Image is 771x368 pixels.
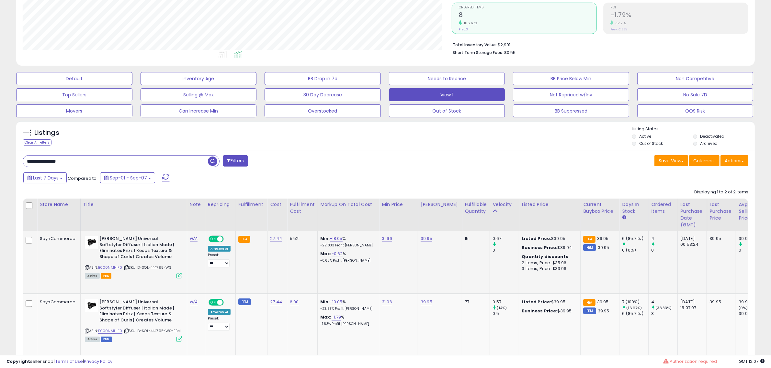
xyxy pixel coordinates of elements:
h2: -1.79% [610,11,748,20]
div: Fulfillable Quantity [465,201,487,215]
button: Columns [689,155,720,166]
div: Displaying 1 to 2 of 2 items [694,189,748,195]
div: 39.95 [709,299,731,305]
small: Prev: 3 [459,27,468,31]
a: B000NMHIF0 [98,328,122,334]
small: 32.71% [613,21,626,26]
p: -22.03% Profit [PERSON_NAME] [320,243,374,248]
small: (14%) [497,305,507,310]
h5: Listings [34,128,59,137]
div: Note [190,201,202,208]
button: Sep-01 - Sep-07 [100,172,155,183]
a: 27.44 [270,299,282,305]
b: Listed Price: [522,235,551,242]
button: No Sale 7D [637,88,754,101]
a: 27.44 [270,235,282,242]
div: Clear All Filters [23,139,51,146]
small: Prev: -2.66% [610,27,627,31]
small: 166.67% [462,21,478,26]
span: OFF [222,300,233,305]
div: [DATE] 15:07:07 [680,299,702,311]
small: FBM [238,298,251,305]
div: Cost [270,201,284,208]
b: [PERSON_NAME] Universal Softstyler Diffuser | Italian Made | Eliminates Frizz | Keeps Texture & S... [99,299,178,325]
button: View 1 [389,88,505,101]
div: Ordered Items [651,201,675,215]
button: Movers [16,104,132,117]
div: % [320,236,374,248]
div: Min Price [382,201,415,208]
button: Can Increase Min [141,104,257,117]
span: OFF [222,236,233,242]
small: (16.67%) [627,305,642,310]
label: Archived [700,141,718,146]
span: All listings currently available for purchase on Amazon [85,337,100,342]
b: [PERSON_NAME] Universal Softstyler Diffuser | Italian Made | Eliminates Frizz | Keeps Texture & S... [99,236,178,261]
button: Non Competitive [637,72,754,85]
button: BB Price Below Min [513,72,629,85]
b: Max: [320,314,332,320]
div: [DATE] 00:53:24 [680,236,702,247]
a: 39.95 [421,235,432,242]
span: | SKU: D-SOL-444795-WS-FBM [123,328,181,333]
div: 6 (85.71%) [622,311,648,317]
h2: 8 [459,11,596,20]
span: Last 7 Days [33,175,59,181]
div: 4 [651,236,677,242]
p: -0.63% Profit [PERSON_NAME] [320,258,374,263]
span: $0.55 [504,49,516,56]
span: FBA [101,273,112,279]
button: Inventory Age [141,72,257,85]
button: Default [16,72,132,85]
div: % [320,251,374,263]
div: Days In Stock [622,201,646,215]
b: Short Term Storage Fees: [453,50,503,55]
b: Total Inventory Value: [453,42,497,48]
div: 4 [651,299,677,305]
button: Save View [654,155,688,166]
b: Min: [320,299,330,305]
div: 6 (85.71%) [622,236,648,242]
b: Max: [320,251,332,257]
div: Store Name [40,201,78,208]
div: 39.95 [739,311,765,317]
a: -0.62 [332,251,343,257]
b: Business Price: [522,308,557,314]
small: Days In Stock. [622,215,626,221]
div: $39.95 [522,299,575,305]
div: 0 [493,247,519,253]
small: FBM [583,308,596,314]
div: 2 Items, Price: $35.96 [522,260,575,266]
div: 0.67 [493,236,519,242]
div: 39.95 [709,236,731,242]
div: Last Purchase Date (GMT) [680,201,704,228]
small: FBA [583,236,595,243]
div: : [522,254,575,260]
div: $39.95 [522,308,575,314]
p: Listing States: [632,126,755,132]
button: OOS Risk [637,104,754,117]
span: ON [209,236,217,242]
a: -19.05 [330,299,343,305]
a: Privacy Policy [84,358,112,364]
a: Terms of Use [55,358,83,364]
button: Last 7 Days [23,172,67,183]
span: Columns [693,157,714,164]
span: Compared to: [68,175,97,181]
div: SaynCommerce [40,236,75,242]
span: 2025-09-15 12:07 GMT [739,358,765,364]
div: $39.95 [522,236,575,242]
div: Markup on Total Cost [320,201,376,208]
label: Out of Stock [639,141,663,146]
div: Preset: [208,253,231,267]
small: FBA [238,236,250,243]
span: All listings currently available for purchase on Amazon [85,273,100,279]
button: BB Suppressed [513,104,629,117]
div: Last Purchase Price [709,201,733,222]
div: Title [83,201,184,208]
div: SaynCommerce [40,299,75,305]
div: 5.52 [290,236,312,242]
p: -1.83% Profit [PERSON_NAME] [320,322,374,326]
button: Out of Stock [389,104,505,117]
small: FBM [583,244,596,251]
